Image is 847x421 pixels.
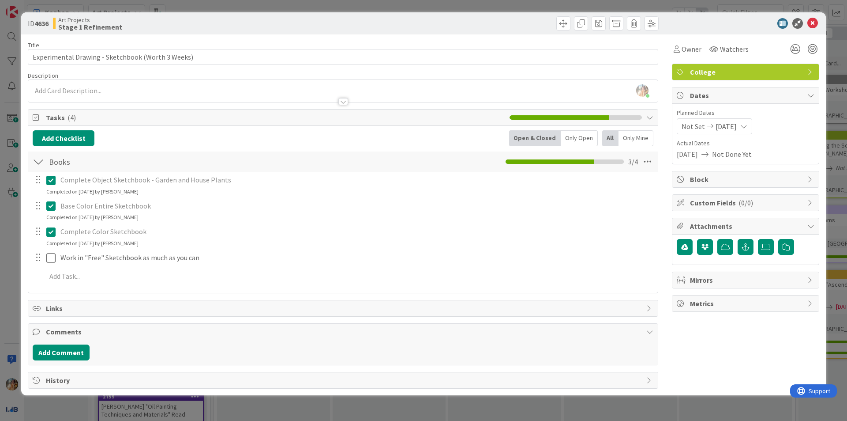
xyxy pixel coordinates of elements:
img: DgSP5OpwsSRUZKwS8gMSzgstfBmcQ77l.jpg [636,84,648,97]
button: Add Comment [33,345,90,360]
span: Not Set [682,121,705,132]
span: History [46,375,642,386]
span: ( 4 ) [67,113,76,122]
span: Block [690,174,803,185]
p: Work in "Free" Sketchbook as much as you can [60,253,652,263]
p: Base Color Entire Sketchbook [60,201,652,211]
span: Attachments [690,221,803,231]
span: ( 0/0 ) [738,198,753,207]
span: Links [46,303,642,314]
div: Completed on [DATE] by [PERSON_NAME] [46,239,139,247]
span: Tasks [46,112,505,123]
span: [DATE] [716,121,737,132]
span: Watchers [720,44,749,54]
button: Add Checklist [33,130,94,146]
span: Dates [690,90,803,101]
b: 4636 [34,19,49,28]
div: Completed on [DATE] by [PERSON_NAME] [46,188,139,196]
span: ID [28,18,49,29]
span: Support [19,1,40,12]
div: All [602,130,618,146]
span: Description [28,72,58,80]
span: Art Projects [58,16,122,23]
span: Custom Fields [690,197,803,208]
label: Title [28,41,39,49]
span: Not Done Yet [712,149,752,159]
div: Open & Closed [509,130,561,146]
div: Only Mine [618,130,653,146]
span: 3 / 4 [628,156,638,167]
span: Actual Dates [677,139,814,148]
p: Complete Object Sketchbook - Garden and House Plants [60,175,652,185]
span: Planned Dates [677,108,814,118]
input: type card name here... [28,49,658,65]
div: Only Open [561,130,598,146]
span: Metrics [690,298,803,309]
p: Complete Color Sketchbook [60,227,652,237]
span: Comments [46,326,642,337]
span: Mirrors [690,275,803,285]
div: Completed on [DATE] by [PERSON_NAME] [46,213,139,221]
input: Add Checklist... [46,154,244,170]
span: College [690,67,803,77]
span: [DATE] [677,149,698,159]
b: Stage 1 Refinement [58,23,122,30]
span: Owner [682,44,701,54]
